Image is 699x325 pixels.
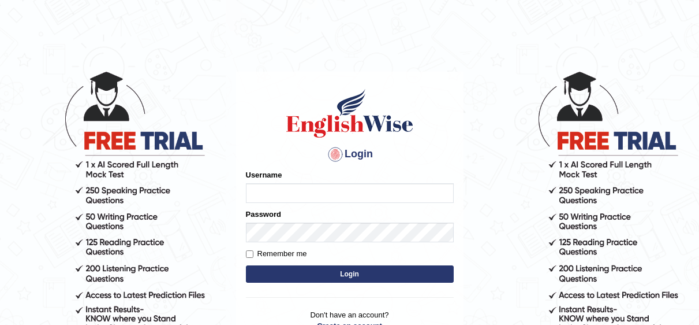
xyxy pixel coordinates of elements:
[246,145,454,164] h4: Login
[246,209,281,220] label: Password
[246,248,307,260] label: Remember me
[284,87,416,139] img: Logo of English Wise sign in for intelligent practice with AI
[246,169,282,180] label: Username
[246,265,454,283] button: Login
[246,250,253,258] input: Remember me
